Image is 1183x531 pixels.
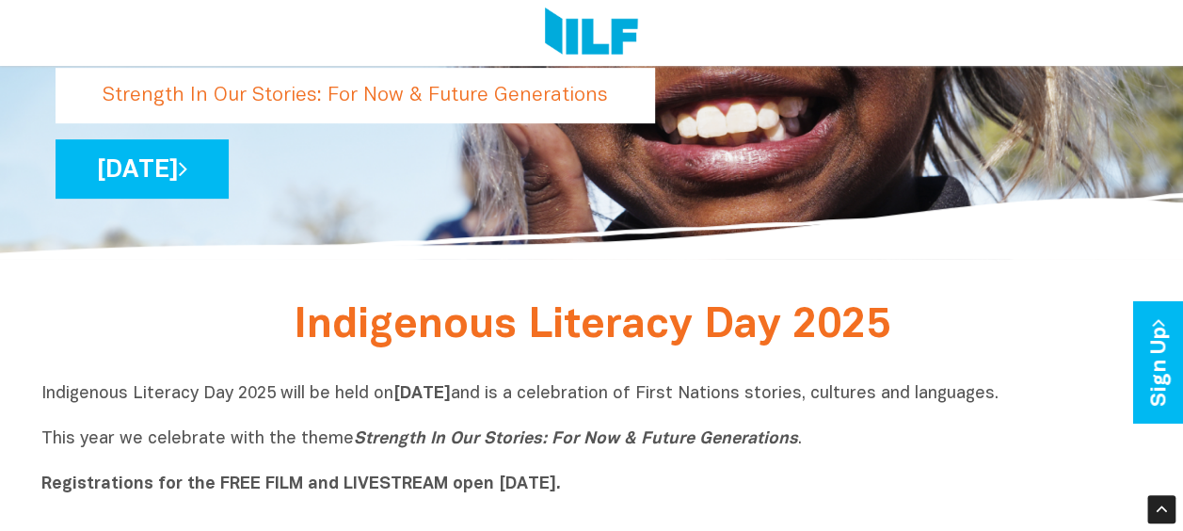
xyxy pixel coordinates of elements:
[41,383,1143,496] p: Indigenous Literacy Day 2025 will be held on and is a celebration of First Nations stories, cultu...
[1147,495,1175,523] div: Scroll Back to Top
[545,8,638,58] img: Logo
[294,307,890,346] span: Indigenous Literacy Day 2025
[56,68,655,123] p: Strength In Our Stories: For Now & Future Generations
[354,431,798,447] i: Strength In Our Stories: For Now & Future Generations
[393,386,451,402] b: [DATE]
[56,139,229,199] a: [DATE]
[41,476,561,492] b: Registrations for the FREE FILM and LIVESTREAM open [DATE].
